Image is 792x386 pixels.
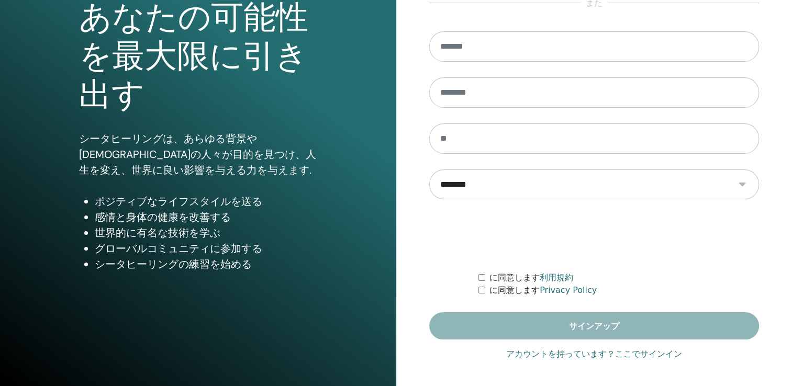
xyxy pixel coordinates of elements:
[515,215,674,256] iframe: reCAPTCHA
[95,194,317,209] li: ポジティブなライフスタイルを送る
[506,348,682,360] a: アカウントを持っています？ここでサインイン
[540,285,597,295] a: Privacy Policy
[95,256,317,272] li: シータヒーリングの練習を始める
[95,241,317,256] li: グローバルコミュニティに参加する
[79,131,317,178] p: シータヒーリングは、あらゆる背景や[DEMOGRAPHIC_DATA]の人々が目的を見つけ、人生を変え、世界に良い影響を与える力を与えます.
[489,271,573,284] label: に同意します
[540,273,573,282] a: 利用規約
[489,284,597,297] label: に同意します
[95,209,317,225] li: 感情と身体の健康を改善する
[95,225,317,241] li: 世界的に有名な技術を学ぶ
